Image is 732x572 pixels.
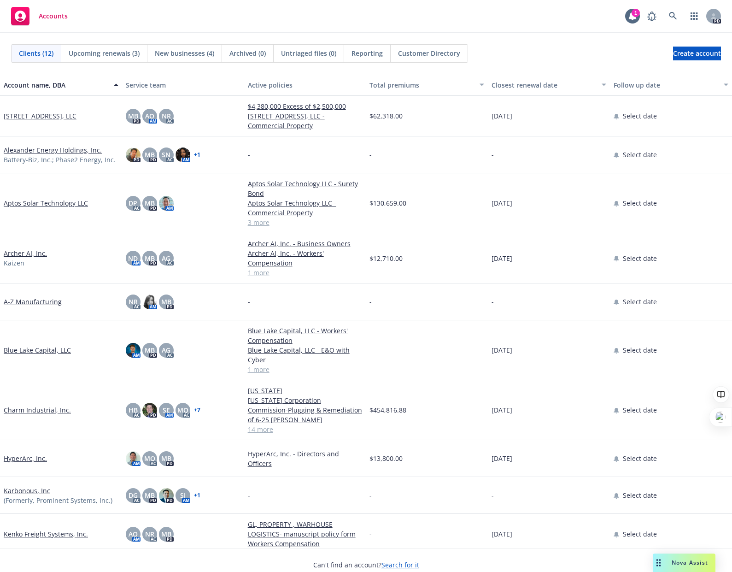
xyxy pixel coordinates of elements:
[623,490,657,500] span: Select date
[492,405,512,415] span: [DATE]
[492,254,512,263] span: [DATE]
[142,403,157,418] img: photo
[492,297,494,307] span: -
[145,111,154,121] span: AO
[248,150,250,159] span: -
[159,488,174,503] img: photo
[142,295,157,309] img: photo
[248,345,363,365] a: Blue Lake Capital, LLC - E&O with Cyber
[492,111,512,121] span: [DATE]
[163,405,170,415] span: SE
[369,198,406,208] span: $130,659.00
[492,529,512,539] span: [DATE]
[673,47,721,60] a: Create account
[126,147,141,162] img: photo
[4,529,88,539] a: Kenko Freight Systems, Inc.
[492,345,512,355] span: [DATE]
[248,268,363,277] a: 1 more
[162,254,170,263] span: AG
[4,155,116,165] span: Battery-Biz, Inc.; Phase2 Energy, Inc.
[248,326,363,345] a: Blue Lake Capital, LLC - Workers' Compensation
[129,490,138,500] span: DG
[128,111,138,121] span: MB
[492,454,512,463] span: [DATE]
[4,248,47,258] a: Archer AI, Inc.
[248,386,363,395] a: [US_STATE]
[369,297,372,307] span: -
[7,3,71,29] a: Accounts
[4,297,62,307] a: A-Z Manufacturing
[351,48,383,58] span: Reporting
[248,198,363,218] a: Aptos Solar Technology LLC - Commercial Property
[4,258,24,268] span: Kaizen
[313,560,419,570] span: Can't find an account?
[369,111,403,121] span: $62,318.00
[161,454,171,463] span: MB
[610,74,732,96] button: Follow up date
[145,529,154,539] span: NR
[248,80,363,90] div: Active policies
[177,405,188,415] span: MQ
[664,7,682,25] a: Search
[229,48,266,58] span: Archived (0)
[369,345,372,355] span: -
[144,454,155,463] span: MQ
[145,490,155,500] span: MB
[162,111,171,121] span: NR
[623,345,657,355] span: Select date
[623,405,657,415] span: Select date
[653,554,715,572] button: Nova Assist
[4,198,88,208] a: Aptos Solar Technology LLC
[248,179,363,198] a: Aptos Solar Technology LLC - Surety Bond
[159,196,174,211] img: photo
[492,198,512,208] span: [DATE]
[381,560,419,569] a: Search for it
[248,248,363,268] a: Archer AI, Inc. - Workers' Compensation
[248,490,250,500] span: -
[492,150,494,159] span: -
[126,80,240,90] div: Service team
[366,74,488,96] button: Total premiums
[194,493,200,498] a: + 1
[614,80,718,90] div: Follow up date
[128,254,138,263] span: ND
[122,74,244,96] button: Service team
[4,145,102,155] a: Alexander Energy Holdings, Inc.
[129,529,138,539] span: AO
[248,425,363,434] a: 14 more
[194,152,200,158] a: + 1
[488,74,610,96] button: Closest renewal date
[369,254,403,263] span: $12,710.00
[623,198,657,208] span: Select date
[672,559,708,566] span: Nova Assist
[685,7,703,25] a: Switch app
[162,345,170,355] span: AG
[180,490,186,500] span: SJ
[623,150,657,159] span: Select date
[248,101,363,111] a: $4,380,000 Excess of $2,500,000
[369,529,372,539] span: -
[145,345,155,355] span: MB
[248,395,363,425] a: [US_STATE] Corporation Commission-Plugging & Remediation of 6-25 [PERSON_NAME]
[248,297,250,307] span: -
[248,111,363,130] a: [STREET_ADDRESS], LLC - Commercial Property
[369,405,406,415] span: $454,816.88
[19,48,53,58] span: Clients (12)
[248,365,363,374] a: 1 more
[623,297,657,307] span: Select date
[155,48,214,58] span: New businesses (4)
[623,454,657,463] span: Select date
[4,345,71,355] a: Blue Lake Capital, LLC
[176,147,190,162] img: photo
[145,254,155,263] span: MB
[643,7,661,25] a: Report a Bug
[4,495,112,505] span: (Formerly, Prominent Systems, Inc.)
[145,150,155,159] span: MB
[4,111,76,121] a: [STREET_ADDRESS], LLC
